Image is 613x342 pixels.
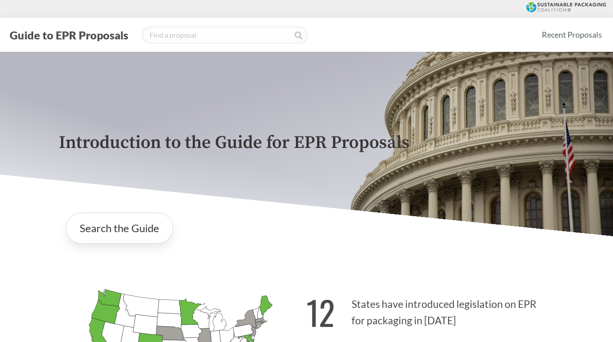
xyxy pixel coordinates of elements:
[7,28,131,42] button: Guide to EPR Proposals
[306,283,554,337] p: States have introduced legislation on EPR for packaging in [DATE]
[59,133,554,153] p: Introduction to the Guide for EPR Proposals
[66,213,173,244] a: Search the Guide
[306,288,335,337] strong: 12
[142,26,308,44] input: Find a proposal
[538,25,606,45] a: Recent Proposals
